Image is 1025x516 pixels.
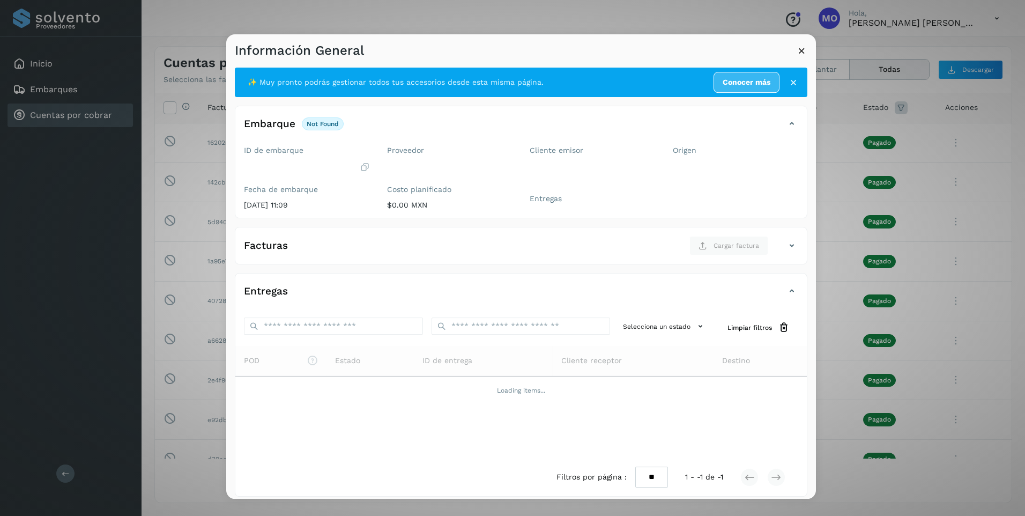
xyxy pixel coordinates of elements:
td: Loading items... [235,377,807,404]
label: Proveedor [387,146,513,155]
div: Entregas [235,282,807,309]
button: Selecciona un estado [619,318,710,335]
p: [DATE] 11:09 [244,201,370,210]
h4: Embarque [244,118,295,130]
p: $0.00 MXN [387,201,513,210]
h4: Facturas [244,240,288,252]
span: ID de entrega [422,355,472,366]
label: Cliente emisor [530,146,656,155]
h4: Entregas [244,285,288,298]
span: ✨ Muy pronto podrás gestionar todos tus accesorios desde esta misma página. [248,77,544,88]
label: Fecha de embarque [244,185,370,194]
div: FacturasCargar factura [235,236,807,264]
p: not found [307,120,339,128]
label: Costo planificado [387,185,513,194]
a: Conocer más [714,72,779,93]
span: Destino [722,355,750,366]
button: Limpiar filtros [719,318,798,337]
span: Cliente receptor [561,355,622,366]
label: Entregas [530,194,656,203]
label: Origen [673,146,799,155]
button: Cargar factura [689,236,768,255]
span: 1 - -1 de -1 [685,471,723,483]
span: Filtros por página : [556,471,627,483]
span: Limpiar filtros [727,323,772,333]
span: Cargar factura [714,241,759,250]
div: Embarquenot found [235,115,807,142]
span: POD [244,355,318,366]
h3: Información General [235,43,364,58]
label: ID de embarque [244,146,370,155]
span: Estado [335,355,360,366]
